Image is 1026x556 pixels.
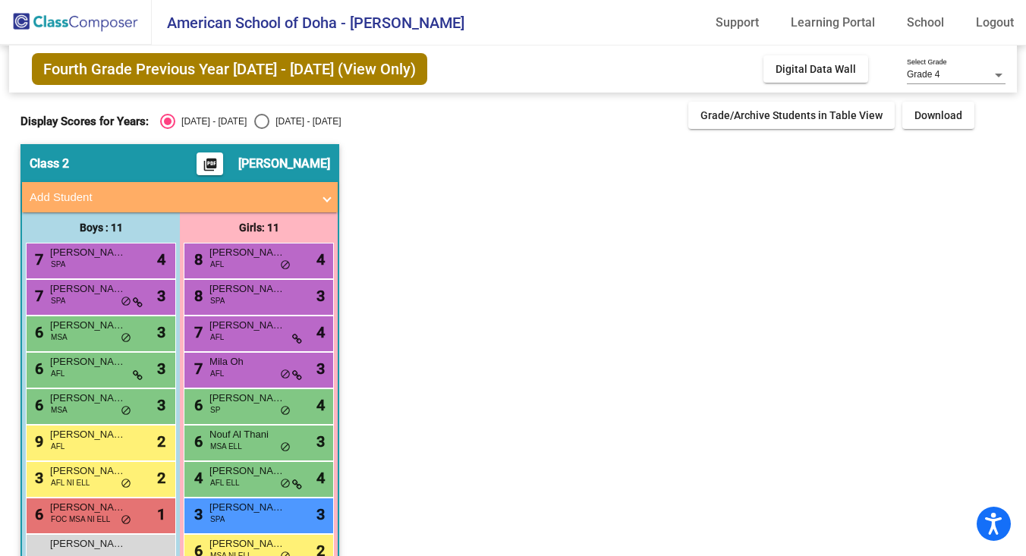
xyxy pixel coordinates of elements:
[209,245,285,260] span: [PERSON_NAME]
[31,360,43,378] span: 6
[280,369,291,381] span: do_not_disturb_alt
[51,331,68,343] span: MSA
[280,478,291,490] span: do_not_disturb_alt
[280,259,291,272] span: do_not_disturb_alt
[50,318,126,333] span: [PERSON_NAME]
[280,405,291,417] span: do_not_disturb_alt
[209,281,285,297] span: [PERSON_NAME]
[50,354,126,369] span: [PERSON_NAME]
[31,396,43,414] span: 6
[210,404,220,416] span: SP
[157,503,165,526] span: 1
[238,156,330,171] span: [PERSON_NAME]
[50,536,126,551] span: [PERSON_NAME]
[688,102,895,129] button: Grade/Archive Students in Table View
[209,536,285,551] span: [PERSON_NAME]
[121,478,131,490] span: do_not_disturb_alt
[157,357,165,380] span: 3
[209,500,285,515] span: [PERSON_NAME]
[190,505,203,523] span: 3
[210,259,224,270] span: AFL
[700,109,883,121] span: Grade/Archive Students in Table View
[22,182,338,212] mat-expansion-panel-header: Add Student
[190,250,203,269] span: 8
[201,157,219,178] mat-icon: picture_as_pdf
[50,391,126,406] span: [PERSON_NAME]
[180,212,338,243] div: Girls: 11
[50,463,126,479] span: [PERSON_NAME]
[210,477,240,488] span: AFL ELL
[316,466,325,489] span: 4
[209,391,285,406] span: [PERSON_NAME]
[209,463,285,479] span: [PERSON_NAME] [PERSON_NAME]
[907,69,939,80] span: Grade 4
[190,469,203,487] span: 4
[31,432,43,451] span: 9
[20,115,149,128] span: Display Scores for Years:
[779,11,887,35] a: Learning Portal
[210,295,225,306] span: SPA
[121,296,131,308] span: do_not_disturb_alt
[190,360,203,378] span: 7
[157,394,165,416] span: 3
[280,441,291,454] span: do_not_disturb_alt
[210,331,224,343] span: AFL
[190,323,203,341] span: 7
[210,441,242,452] span: MSA ELL
[157,430,165,453] span: 2
[51,295,65,306] span: SPA
[50,427,126,442] span: [PERSON_NAME] -[PERSON_NAME]
[157,466,165,489] span: 2
[51,514,110,525] span: FOC MSA NI ELL
[763,55,868,83] button: Digital Data Wall
[31,505,43,523] span: 6
[31,469,43,487] span: 3
[209,318,285,333] span: [PERSON_NAME]
[51,404,68,416] span: MSA
[190,287,203,305] span: 8
[157,284,165,307] span: 3
[175,115,247,128] div: [DATE] - [DATE]
[31,250,43,269] span: 7
[30,156,69,171] span: Class 2
[902,102,974,129] button: Download
[190,432,203,451] span: 6
[316,503,325,526] span: 3
[157,248,165,271] span: 4
[51,368,65,379] span: AFL
[190,396,203,414] span: 6
[51,477,90,488] span: AFL NI ELL
[316,321,325,344] span: 4
[210,368,224,379] span: AFL
[209,427,285,442] span: Nouf Al Thani
[895,11,956,35] a: School
[160,114,341,129] mat-radio-group: Select an option
[22,212,180,243] div: Boys : 11
[152,11,464,35] span: American School of Doha - [PERSON_NAME]
[50,245,126,260] span: [PERSON_NAME]
[50,500,126,515] span: [PERSON_NAME]
[269,115,341,128] div: [DATE] - [DATE]
[121,514,131,526] span: do_not_disturb_alt
[210,514,225,525] span: SPA
[197,152,223,175] button: Print Students Details
[316,394,325,416] span: 4
[316,248,325,271] span: 4
[50,281,126,297] span: [PERSON_NAME]
[209,354,285,369] span: Mila Oh
[31,287,43,305] span: 7
[51,259,65,270] span: SPA
[51,441,65,452] span: AFL
[32,53,427,85] span: Fourth Grade Previous Year [DATE] - [DATE] (View Only)
[31,323,43,341] span: 6
[703,11,771,35] a: Support
[914,109,962,121] span: Download
[776,63,856,75] span: Digital Data Wall
[30,189,312,206] mat-panel-title: Add Student
[964,11,1026,35] a: Logout
[316,284,325,307] span: 3
[316,357,325,380] span: 3
[121,405,131,417] span: do_not_disturb_alt
[157,321,165,344] span: 3
[121,332,131,344] span: do_not_disturb_alt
